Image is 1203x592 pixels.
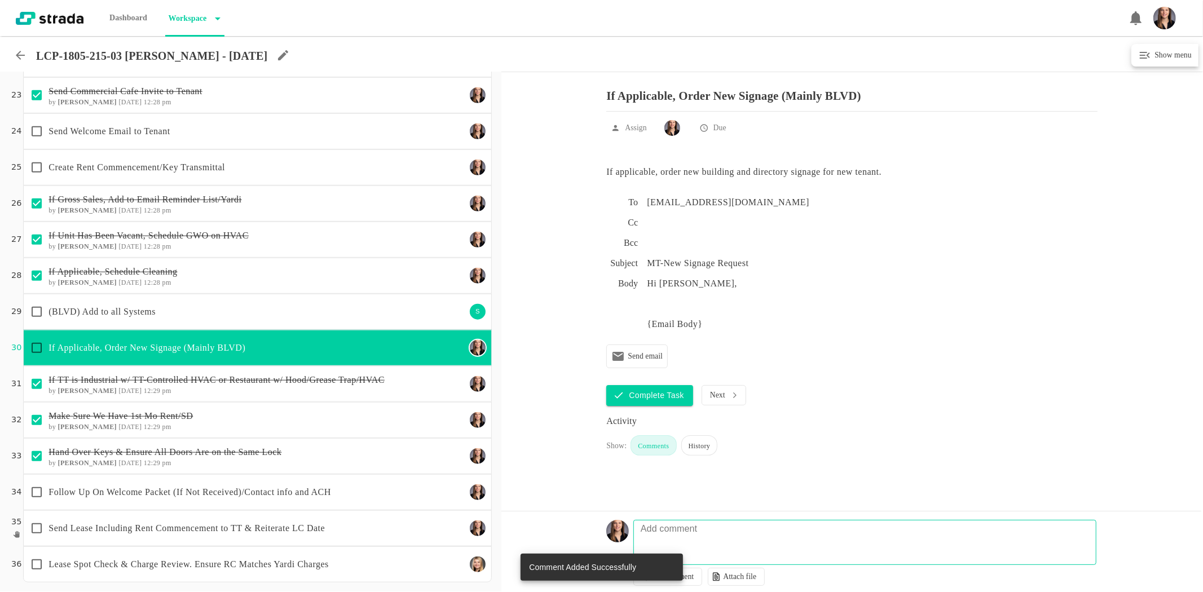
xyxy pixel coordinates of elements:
[49,98,465,106] h6: by [DATE] 12:28 pm
[49,409,465,423] p: Make Sure We Have 1st Mo Rent/SD
[49,485,465,499] p: Follow Up On Welcome Packet (If Not Received)/Contact info and ACH
[606,216,638,229] h6: Cc
[470,340,486,356] img: Ty Depies
[11,516,21,528] p: 35
[647,257,748,270] div: MT-New Signage Request
[49,265,465,279] p: If Applicable, Schedule Cleaning
[58,206,117,214] b: [PERSON_NAME]
[606,440,627,456] div: Show:
[470,556,486,572] img: Maggie Keasling
[49,279,465,286] h6: by [DATE] 12:28 pm
[11,378,21,390] p: 31
[470,376,486,392] img: Ty Depies
[469,303,487,321] div: S
[470,232,486,248] img: Ty Depies
[606,414,1098,428] div: Activity
[49,161,465,174] p: Create Rent Commencement/Key Transmittal
[11,161,21,174] p: 25
[49,387,465,395] h6: by [DATE] 12:29 pm
[606,236,638,250] h6: Bcc
[49,558,465,571] p: Lease Spot Check & Charge Review. Ensure RC Matches Yardi Charges
[165,7,207,30] p: Workspace
[58,459,117,467] b: [PERSON_NAME]
[49,229,465,242] p: If Unit Has Been Vacant, Schedule GWO on HVAC
[470,123,486,139] img: Ty Depies
[470,448,486,464] img: Ty Depies
[470,484,486,500] img: Ty Depies
[470,160,486,175] img: Ty Depies
[58,423,117,431] b: [PERSON_NAME]
[58,279,117,286] b: [PERSON_NAME]
[1152,48,1192,62] h6: Show menu
[49,193,465,206] p: If Gross Sales, Add to Email Reminder List/Yardi
[530,557,637,577] div: Comment Added Successfully
[49,85,465,98] p: Send Commercial Cafe Invite to Tenant
[470,268,486,284] img: Ty Depies
[106,7,151,29] p: Dashboard
[470,196,486,211] img: Ty Depies
[11,558,21,571] p: 36
[723,572,756,581] p: Attach file
[11,197,21,210] p: 26
[713,122,726,134] p: Due
[710,391,725,400] p: Next
[681,435,718,456] div: History
[11,125,21,138] p: 24
[647,196,809,209] div: [EMAIL_ADDRESS][DOMAIN_NAME]
[647,277,737,290] p: Hi [PERSON_NAME],
[49,341,465,355] p: If Applicable, Order New Signage (Mainly BLVD)
[49,445,465,459] p: Hand Over Keys & Ensure All Doors Are on the Same Lock
[58,242,117,250] b: [PERSON_NAME]
[631,435,676,456] div: Comments
[606,196,638,209] h6: To
[628,352,663,361] p: Send email
[11,450,21,462] p: 33
[11,233,21,246] p: 27
[49,423,465,431] h6: by [DATE] 12:29 pm
[49,373,465,387] p: If TT is Industrial w/ TT-Controlled HVAC or Restaurant w/ Hood/Grease Trap/HVAC
[11,414,21,426] p: 32
[49,206,465,214] h6: by [DATE] 12:28 pm
[11,270,21,282] p: 28
[11,89,21,101] p: 23
[11,342,21,354] p: 30
[664,120,680,136] img: Ty Depies
[606,257,638,270] h6: Subject
[11,306,21,318] p: 29
[58,387,117,395] b: [PERSON_NAME]
[606,277,638,290] h6: Body
[49,242,465,250] h6: by [DATE] 12:28 pm
[11,486,21,498] p: 34
[470,87,486,103] img: Ty Depies
[635,522,703,536] p: Add comment
[36,49,267,63] p: LCP-1805-215-03 [PERSON_NAME] - [DATE]
[606,385,693,406] button: Complete Task
[606,81,1098,103] p: If Applicable, Order New Signage (Mainly BLVD)
[49,459,465,467] h6: by [DATE] 12:29 pm
[606,520,629,542] img: Headshot_Vertical.jpg
[49,522,465,535] p: Send Lease Including Rent Commencement to TT & Reiterate LC Date
[49,125,465,138] p: Send Welcome Email to Tenant
[58,98,117,106] b: [PERSON_NAME]
[625,122,646,134] p: Assign
[470,520,486,536] img: Ty Depies
[49,305,465,319] p: (BLVD) Add to all Systems
[647,317,737,331] p: {Email Body}
[470,412,486,428] img: Ty Depies
[16,12,83,25] img: strada-logo
[606,167,882,176] span: If applicable, order new building and directory signage for new tenant.
[1153,7,1176,29] img: Headshot_Vertical.jpg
